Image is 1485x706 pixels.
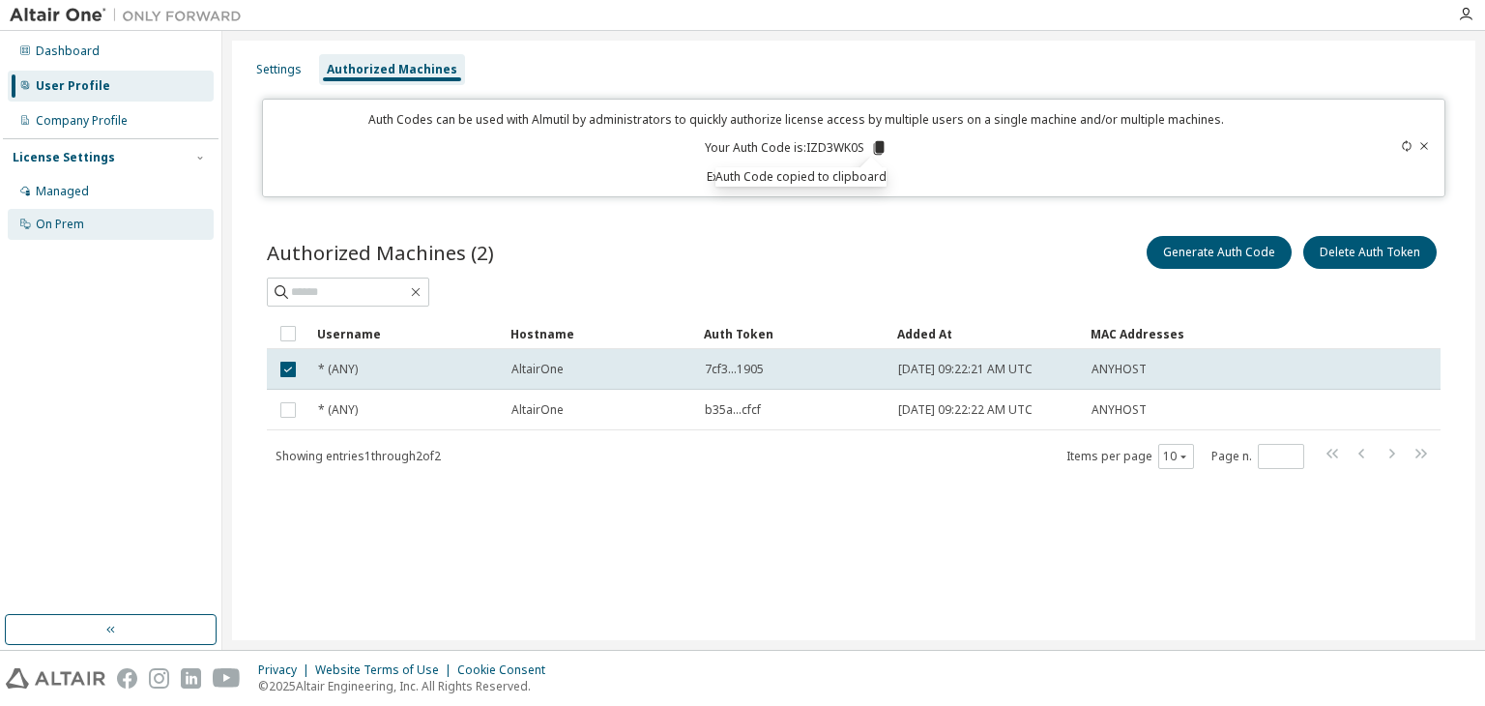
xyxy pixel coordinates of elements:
[275,111,1317,128] p: Auth Codes can be used with Almutil by administrators to quickly authorize license access by mult...
[1092,362,1147,377] span: ANYHOST
[36,184,89,199] div: Managed
[318,362,358,377] span: * (ANY)
[275,168,1317,185] p: Expires in 14 minutes, 54 seconds
[213,668,241,689] img: youtube.svg
[715,167,887,187] div: Auth Code copied to clipboard
[318,402,358,418] span: * (ANY)
[457,662,557,678] div: Cookie Consent
[1211,444,1304,469] span: Page n.
[258,662,315,678] div: Privacy
[1303,236,1437,269] button: Delete Auth Token
[1163,449,1189,464] button: 10
[1147,236,1292,269] button: Generate Auth Code
[511,402,564,418] span: AltairOne
[36,217,84,232] div: On Prem
[510,318,688,349] div: Hostname
[258,678,557,694] p: © 2025 Altair Engineering, Inc. All Rights Reserved.
[898,362,1033,377] span: [DATE] 09:22:21 AM UTC
[117,668,137,689] img: facebook.svg
[6,668,105,689] img: altair_logo.svg
[181,668,201,689] img: linkedin.svg
[1091,318,1237,349] div: MAC Addresses
[13,150,115,165] div: License Settings
[898,402,1033,418] span: [DATE] 09:22:22 AM UTC
[704,318,882,349] div: Auth Token
[897,318,1075,349] div: Added At
[1066,444,1194,469] span: Items per page
[267,239,494,266] span: Authorized Machines (2)
[705,362,764,377] span: 7cf3...1905
[256,62,302,77] div: Settings
[149,668,169,689] img: instagram.svg
[317,318,495,349] div: Username
[36,113,128,129] div: Company Profile
[276,448,441,464] span: Showing entries 1 through 2 of 2
[327,62,457,77] div: Authorized Machines
[1092,402,1147,418] span: ANYHOST
[705,139,888,157] p: Your Auth Code is: IZD3WK0S
[36,44,100,59] div: Dashboard
[705,402,761,418] span: b35a...cfcf
[10,6,251,25] img: Altair One
[36,78,110,94] div: User Profile
[315,662,457,678] div: Website Terms of Use
[511,362,564,377] span: AltairOne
